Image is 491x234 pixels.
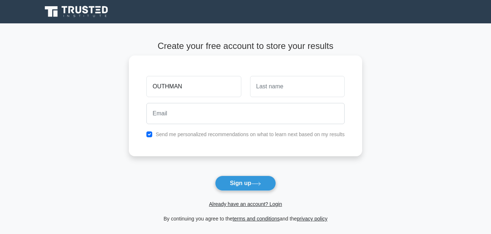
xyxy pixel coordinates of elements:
[124,214,367,223] div: By continuing you agree to the and the
[297,216,327,222] a: privacy policy
[129,41,362,51] h4: Create your free account to store your results
[215,176,276,191] button: Sign up
[156,131,345,137] label: Send me personalized recommendations on what to learn next based on my results
[146,103,345,124] input: Email
[250,76,345,97] input: Last name
[146,76,241,97] input: First name
[209,201,282,207] a: Already have an account? Login
[233,216,280,222] a: terms and conditions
